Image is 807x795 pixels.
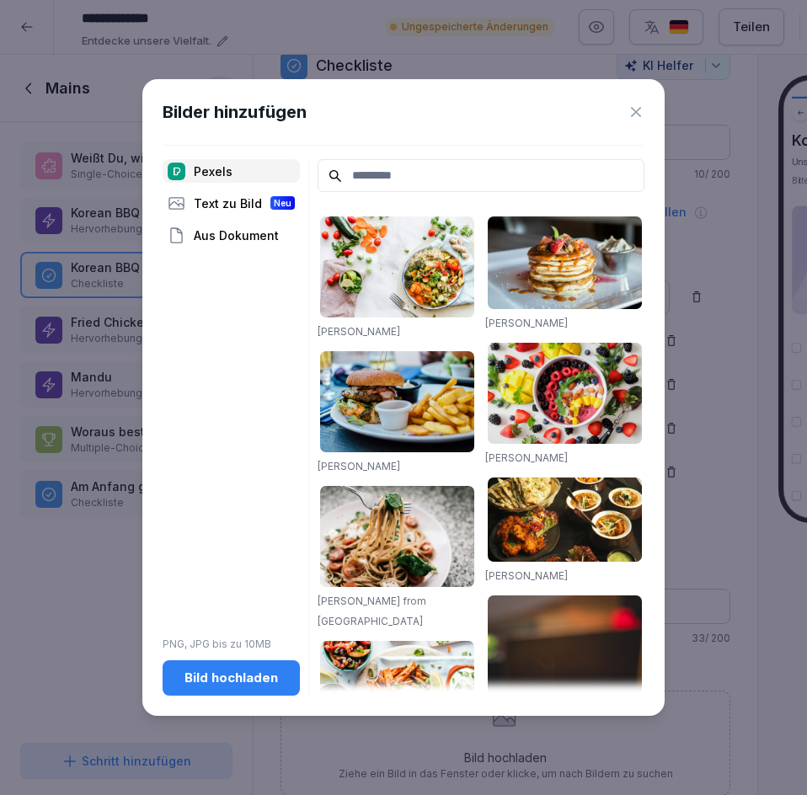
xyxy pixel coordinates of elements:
[163,191,300,215] div: Text zu Bild
[488,216,642,308] img: pexels-photo-376464.jpeg
[318,460,400,472] a: [PERSON_NAME]
[488,343,642,444] img: pexels-photo-1099680.jpeg
[320,216,474,317] img: pexels-photo-1640777.jpeg
[163,660,300,696] button: Bild hochladen
[318,595,426,627] a: [PERSON_NAME] from [GEOGRAPHIC_DATA]
[320,641,474,755] img: pexels-photo-1640772.jpeg
[163,223,300,247] div: Aus Dokument
[163,99,307,125] h1: Bilder hinzufügen
[488,478,642,562] img: pexels-photo-958545.jpeg
[485,317,568,329] a: [PERSON_NAME]
[163,159,300,183] div: Pexels
[320,351,474,452] img: pexels-photo-70497.jpeg
[163,637,300,652] p: PNG, JPG bis zu 10MB
[320,486,474,587] img: pexels-photo-1279330.jpeg
[485,569,568,582] a: [PERSON_NAME]
[270,196,295,210] div: Neu
[176,669,286,687] div: Bild hochladen
[168,163,185,180] img: pexels.png
[318,325,400,338] a: [PERSON_NAME]
[485,451,568,464] a: [PERSON_NAME]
